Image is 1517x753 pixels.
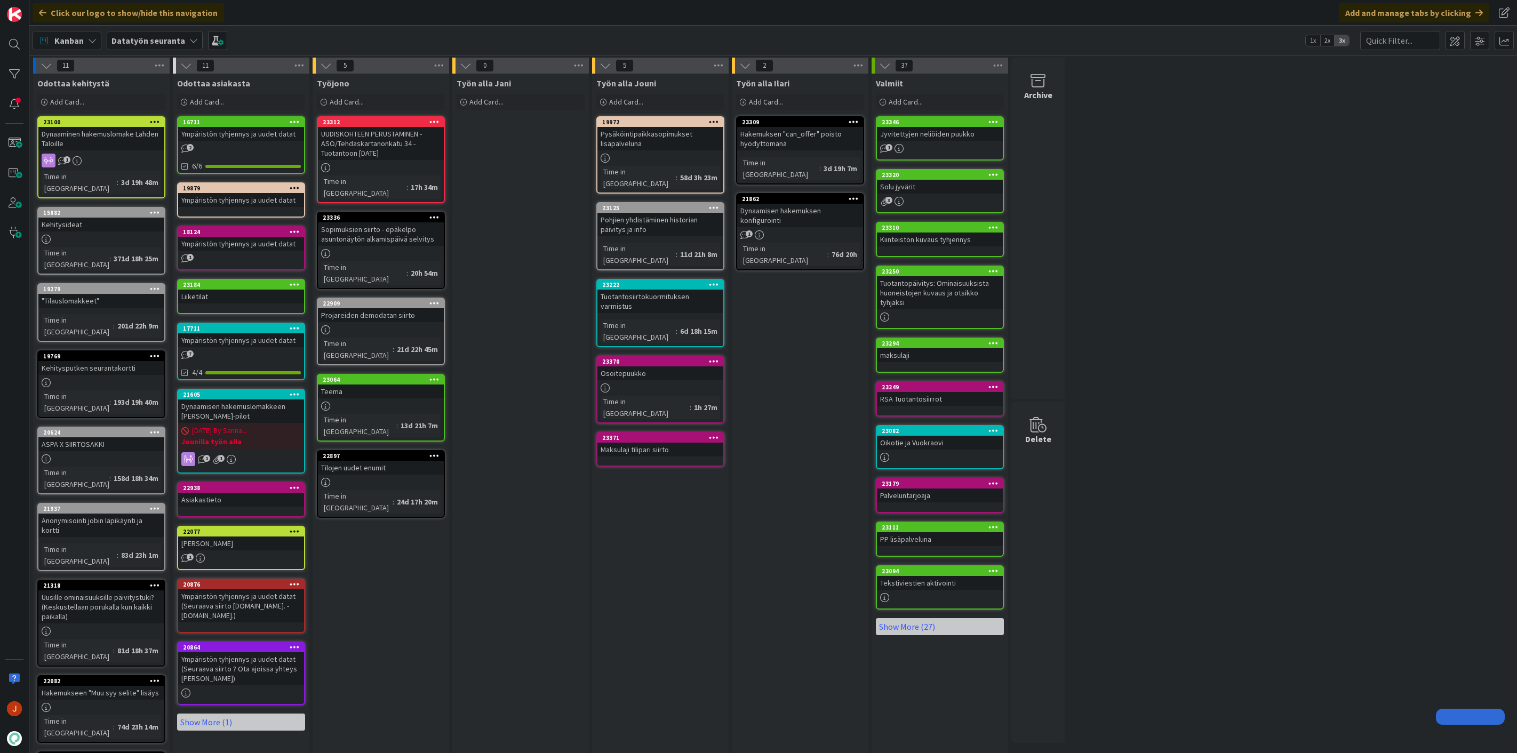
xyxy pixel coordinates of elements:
div: 23111 [877,523,1003,532]
span: : [117,549,118,561]
a: 19879Ympäristön tyhjennys ja uudet datat [177,182,305,218]
span: : [113,721,115,733]
div: Ympäristön tyhjennys ja uudet datat [178,193,304,207]
div: 21937 [38,504,164,514]
div: Time in [GEOGRAPHIC_DATA] [42,543,117,567]
div: 22938 [183,484,304,492]
div: Anonymisointi jobin läpikäynti ja kortti [38,514,164,537]
span: : [113,645,115,656]
div: 23310 [882,224,1003,231]
div: 22909Projareiden demodatan siirto [318,299,444,322]
div: Kehitysideat [38,218,164,231]
a: 19279"Tilauslomakkeet"Time in [GEOGRAPHIC_DATA]:201d 22h 9m [37,283,165,342]
div: 23310Kiinteistön kuvaus tyhjennys [877,223,1003,246]
a: 20624ASPA X SIIRTOSAKKITime in [GEOGRAPHIC_DATA]:158d 18h 34m [37,427,165,494]
div: Add and manage tabs by clicking [1339,3,1489,22]
div: Time in [GEOGRAPHIC_DATA] [740,243,827,266]
div: 20864 [183,644,304,651]
span: : [393,496,394,508]
a: 23184Liiketilat [177,279,305,314]
div: 22897 [323,452,444,460]
a: 21862Dynaamisen hakemuksen konfigurointiTime in [GEOGRAPHIC_DATA]:76d 20h [736,193,864,270]
a: 22077[PERSON_NAME] [177,526,305,570]
div: Tuotantosiirtokuormituksen varmistus [597,290,723,313]
div: 17711 [183,325,304,332]
div: Sopimuksien siirto - epäkelpo asuntonäytön alkamispäivä selvitys [318,222,444,246]
div: 23294 [882,340,1003,347]
a: 18124Ympäristön tyhjennys ja uudet datat [177,226,305,270]
div: Time in [GEOGRAPHIC_DATA] [321,414,396,437]
div: Time in [GEOGRAPHIC_DATA] [321,261,406,285]
div: 15882 [38,208,164,218]
div: 21605 [183,391,304,398]
div: 58d 3h 23m [677,172,720,183]
div: 22082 [43,677,164,685]
img: Visit kanbanzone.com [7,7,22,22]
a: 19769Kehitysputken seurantakorttiTime in [GEOGRAPHIC_DATA]:193d 19h 40m [37,350,165,418]
div: 19879 [183,185,304,192]
span: : [109,472,111,484]
span: : [676,325,677,337]
span: : [396,420,398,431]
a: 23064TeemaTime in [GEOGRAPHIC_DATA]:13d 21h 7m [317,374,445,442]
div: 22077[PERSON_NAME] [178,527,304,550]
div: 19879Ympäristön tyhjennys ja uudet datat [178,183,304,207]
div: 20876 [183,581,304,588]
div: 16711Ympäristön tyhjennys ja uudet datat [178,117,304,141]
div: 23184Liiketilat [178,280,304,303]
div: 23346 [877,117,1003,127]
div: 23294 [877,339,1003,348]
div: 21862 [737,194,863,204]
a: 23294maksulaji [876,338,1004,373]
div: 23312UUDISKOHTEEN PERUSTAMINEN - ASO/Tehdaskartanonkatu 34 - Tuotantoon [DATE] [318,117,444,160]
div: 23082 [882,427,1003,435]
span: : [109,253,111,265]
div: 17h 34m [408,181,441,193]
div: 23100 [43,118,164,126]
div: Time in [GEOGRAPHIC_DATA] [740,157,819,180]
div: 23222 [597,280,723,290]
div: 22897Tilojen uudet enumit [318,451,444,475]
div: 23125 [602,204,723,212]
span: : [819,163,821,174]
div: 76d 20h [829,249,860,260]
a: 23336Sopimuksien siirto - epäkelpo asuntonäytön alkamispäivä selvitysTime in [GEOGRAPHIC_DATA]:20... [317,212,445,289]
span: 3x [1335,35,1349,46]
div: Uusille ominaisuuksille päivitystuki? (Keskustellaan porukalla kun kaikki paikalla) [38,590,164,623]
div: Hakemuksen "can_offer" poisto hyödyttömänä [737,127,863,150]
div: Ympäristön tyhjennys ja uudet datat [178,237,304,251]
div: Time in [GEOGRAPHIC_DATA] [321,175,406,199]
div: 13d 21h 7m [398,420,441,431]
div: 23094Tekstiviestien aktivointi [877,566,1003,590]
div: 23082Oikotie ja Vuokraovi [877,426,1003,450]
div: 23249RSA Tuotantosiirrot [877,382,1003,406]
span: : [406,181,408,193]
div: 20864Ympäristön tyhjennys ja uudet datat (Seuraava siirto ? Ota ajoissa yhteys [PERSON_NAME]) [178,643,304,685]
div: Time in [GEOGRAPHIC_DATA] [42,639,113,662]
a: 22082Hakemukseen "Muu syy selite" lisäysTime in [GEOGRAPHIC_DATA]:74d 23h 14m [37,675,165,743]
div: 23320 [877,170,1003,180]
div: 16711 [183,118,304,126]
div: 23179 [877,479,1003,488]
span: : [109,396,111,408]
span: : [690,402,691,413]
div: 16711 [178,117,304,127]
div: 23222 [602,281,723,289]
div: 23250 [882,268,1003,275]
div: 23336Sopimuksien siirto - epäkelpo asuntonäytön alkamispäivä selvitys [318,213,444,246]
div: 22082 [38,676,164,686]
div: 19279 [38,284,164,294]
div: Time in [GEOGRAPHIC_DATA] [42,247,109,270]
div: 23179Palveluntarjoaja [877,479,1003,502]
div: 23111PP lisäpalveluna [877,523,1003,546]
span: 2x [1320,35,1335,46]
div: 21d 22h 45m [394,343,441,355]
div: 23250Tuotantopäivitys: Ominaisuuksista huoneistojen kuvaus ja otsikko tyhjäksi [877,267,1003,309]
div: Time in [GEOGRAPHIC_DATA] [601,396,690,419]
a: 16711Ympäristön tyhjennys ja uudet datat6/6 [177,116,305,174]
div: 23249 [877,382,1003,392]
a: 23222Tuotantosiirtokuormituksen varmistusTime in [GEOGRAPHIC_DATA]:6d 18h 15m [596,279,724,347]
div: "Tilauslomakkeet" [38,294,164,308]
div: 23320 [882,171,1003,179]
div: UUDISKOHTEEN PERUSTAMINEN - ASO/Tehdaskartanonkatu 34 - Tuotantoon [DATE] [318,127,444,160]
